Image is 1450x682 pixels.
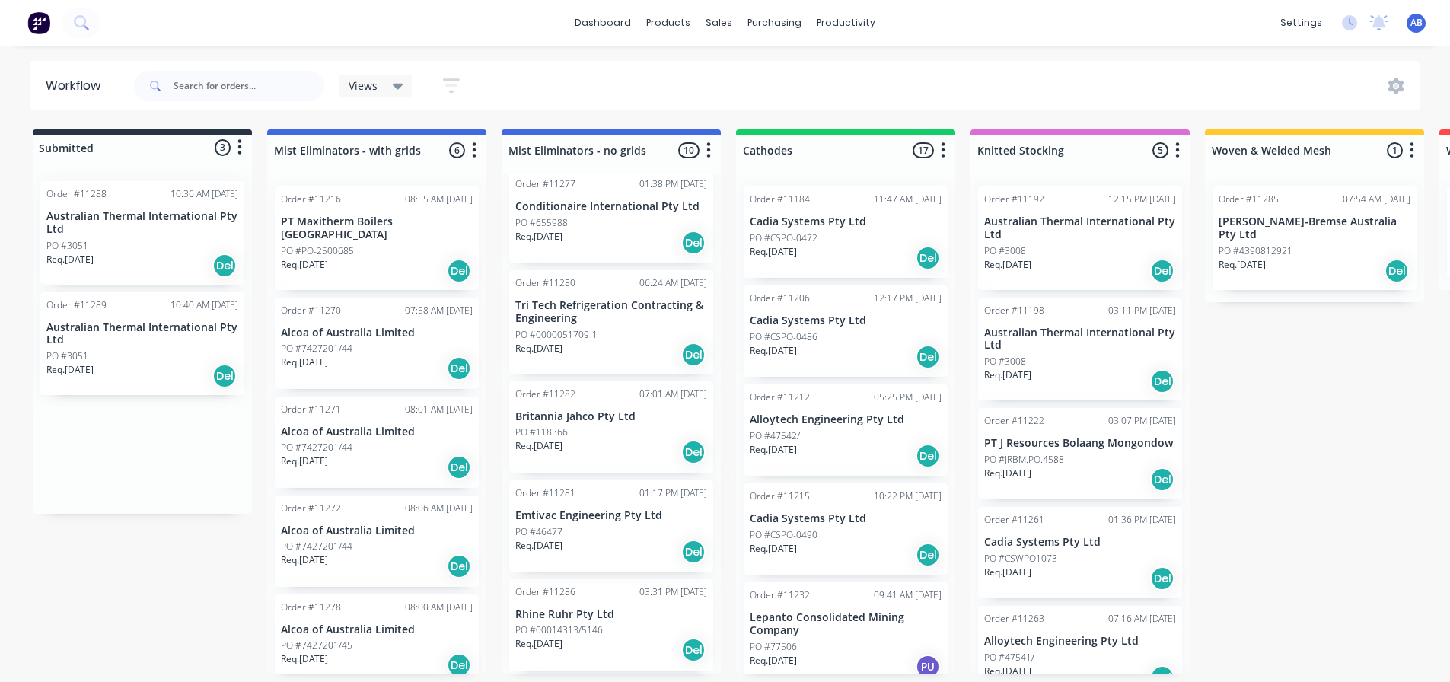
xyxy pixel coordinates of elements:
[215,139,231,155] span: 3
[1387,142,1403,158] span: 1
[809,11,883,34] div: productivity
[508,142,658,158] input: Enter column name…
[1273,11,1330,34] div: settings
[36,140,94,156] div: Submitted
[174,71,324,101] input: Search for orders...
[740,11,809,34] div: purchasing
[977,142,1127,158] input: Enter column name…
[1212,142,1362,158] input: Enter column name…
[46,77,108,95] div: Workflow
[274,142,424,158] input: Enter column name…
[913,142,934,158] span: 17
[743,142,893,158] input: Enter column name…
[449,142,465,158] span: 6
[27,11,50,34] img: Factory
[1152,142,1168,158] span: 5
[349,78,378,94] span: Views
[1410,16,1423,30] span: AB
[678,142,700,158] span: 10
[639,11,698,34] div: products
[567,11,639,34] a: dashboard
[698,11,740,34] div: sales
